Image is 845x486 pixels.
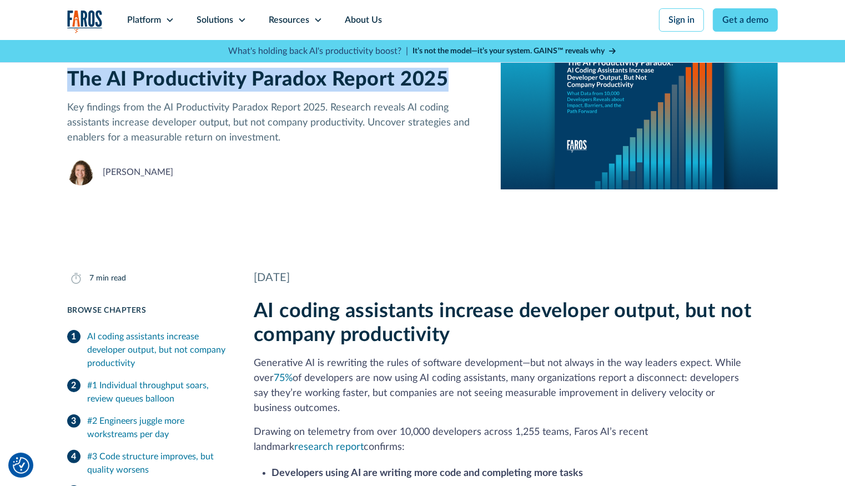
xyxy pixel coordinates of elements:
strong: Developers using AI are writing more code and completing more tasks [271,468,583,478]
p: Generative AI is rewriting the rules of software development—but not always in the way leaders ex... [254,356,778,416]
div: #3 Code structure improves, but quality worsens [87,450,227,477]
a: home [67,10,103,33]
p: Key findings from the AI Productivity Paradox Report 2025. Research reveals AI coding assistants ... [67,101,483,146]
div: [DATE] [254,269,778,286]
a: It’s not the model—it’s your system. GAINS™ reveals why [413,46,617,57]
div: #2 Engineers juggle more workstreams per day [87,414,227,441]
a: research report [294,442,364,452]
div: Browse Chapters [67,305,227,317]
a: Sign in [659,8,704,32]
img: Logo of the analytics and reporting company Faros. [67,10,103,33]
img: Revisit consent button [13,457,29,474]
img: A report cover on a blue background. The cover reads:The AI Productivity Paradox: AI Coding Assis... [501,34,778,189]
div: Platform [127,13,161,27]
a: AI coding assistants increase developer output, but not company productivity [67,325,227,374]
img: Neely Dunlap [67,159,94,186]
div: [PERSON_NAME] [103,166,173,179]
a: #1 Individual throughput soars, review queues balloon [67,374,227,410]
p: What's holding back AI's productivity boost? | [228,44,408,58]
a: #2 Engineers juggle more workstreams per day [67,410,227,445]
a: Get a demo [713,8,778,32]
h2: AI coding assistants increase developer output, but not company productivity [254,299,778,347]
div: min read [96,273,126,284]
h1: The AI Productivity Paradox Report 2025 [67,68,483,92]
a: #3 Code structure improves, but quality worsens [67,445,227,481]
a: 75% [274,373,293,383]
div: 7 [89,273,94,284]
p: Drawing on telemetry from over 10,000 developers across 1,255 teams, Faros AI’s recent landmark c... [254,425,778,455]
div: Solutions [197,13,233,27]
div: AI coding assistants increase developer output, but not company productivity [87,330,227,370]
strong: It’s not the model—it’s your system. GAINS™ reveals why [413,47,605,55]
div: Resources [269,13,309,27]
div: #1 Individual throughput soars, review queues balloon [87,379,227,405]
button: Cookie Settings [13,457,29,474]
a: Neely Dunlap[PERSON_NAME] [67,159,173,186]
